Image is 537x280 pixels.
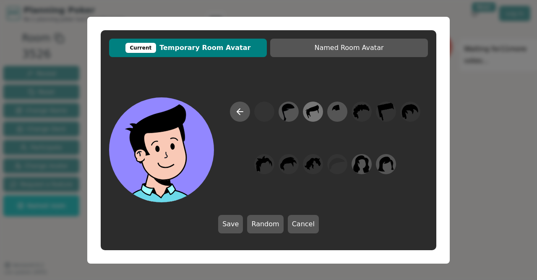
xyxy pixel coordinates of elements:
[247,215,283,233] button: Random
[109,39,267,57] button: CurrentTemporary Room Avatar
[288,215,319,233] button: Cancel
[270,39,428,57] button: Named Room Avatar
[113,43,263,53] span: Temporary Room Avatar
[125,43,156,53] div: Current
[218,215,243,233] button: Save
[274,43,424,53] span: Named Room Avatar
